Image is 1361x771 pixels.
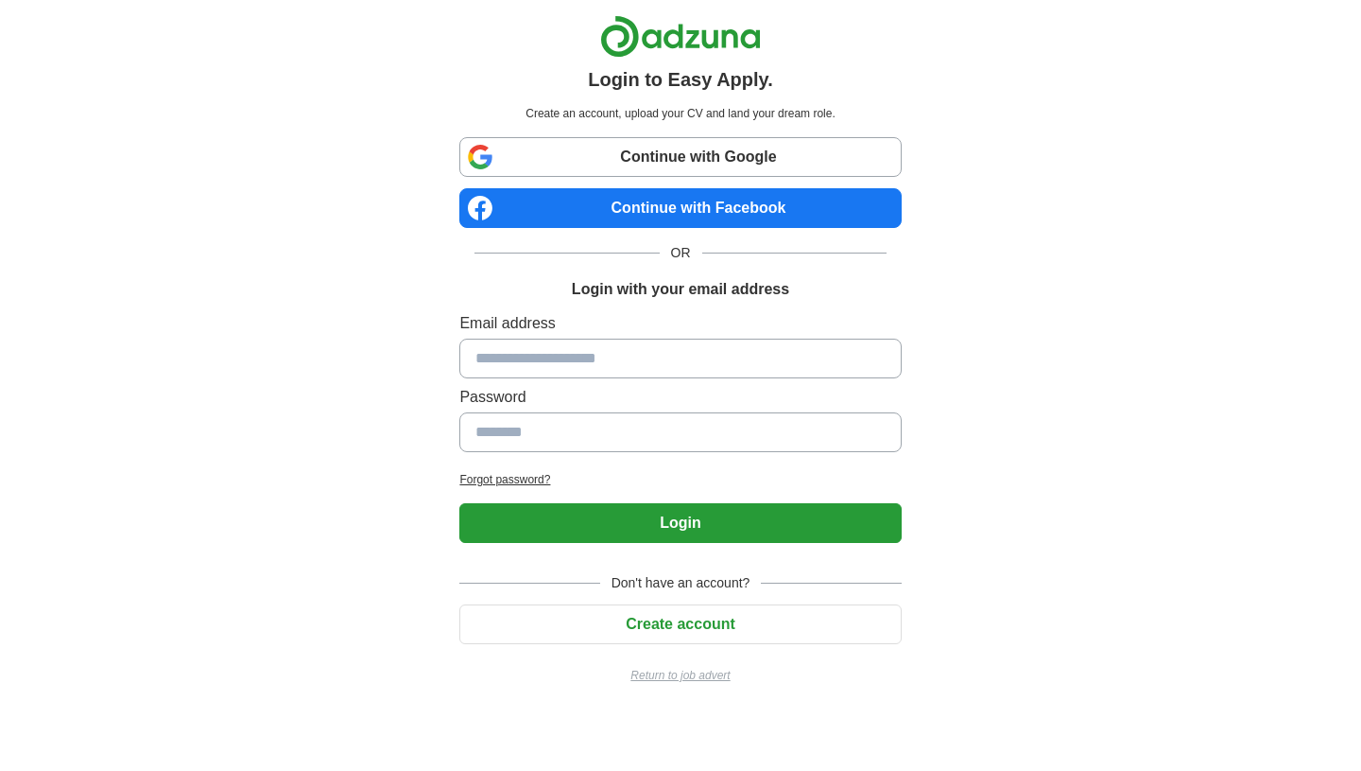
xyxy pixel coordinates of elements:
[459,312,901,335] label: Email address
[459,137,901,177] a: Continue with Google
[459,605,901,644] button: Create account
[600,573,762,593] span: Don't have an account?
[600,15,761,58] img: Adzuna logo
[459,188,901,228] a: Continue with Facebook
[459,503,901,543] button: Login
[459,471,901,488] a: Forgot password?
[459,386,901,409] label: Password
[660,243,702,263] span: OR
[463,105,897,122] p: Create an account, upload your CV and land your dream role.
[459,667,901,684] a: Return to job advert
[459,616,901,632] a: Create account
[572,278,789,301] h1: Login with your email address
[588,65,773,94] h1: Login to Easy Apply.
